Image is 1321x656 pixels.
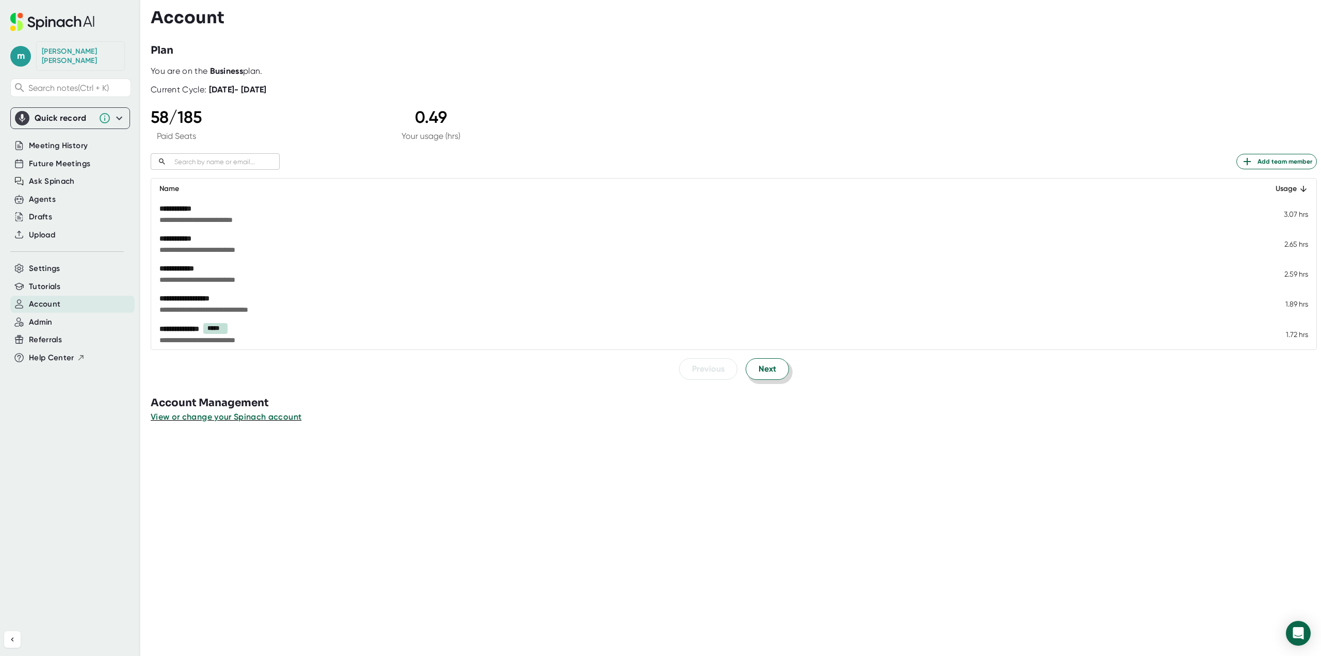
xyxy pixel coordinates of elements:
[151,131,202,141] div: Paid Seats
[151,107,202,127] div: 58 / 185
[159,183,1245,195] div: Name
[692,363,724,375] span: Previous
[29,352,85,364] button: Help Center
[151,66,1317,76] div: You are on the plan.
[151,8,224,27] h3: Account
[28,83,128,93] span: Search notes (Ctrl + K)
[210,66,243,76] b: Business
[151,85,267,95] div: Current Cycle:
[1253,229,1316,259] td: 2.65 hrs
[151,411,301,423] button: View or change your Spinach account
[29,158,90,170] button: Future Meetings
[151,43,173,58] h3: Plan
[1253,319,1316,349] td: 1.72 hrs
[1262,183,1308,195] div: Usage
[759,363,776,375] span: Next
[746,358,789,380] button: Next
[29,263,60,275] button: Settings
[1241,155,1312,168] span: Add team member
[29,316,53,328] button: Admin
[209,85,267,94] b: [DATE] - [DATE]
[1253,289,1316,319] td: 1.89 hrs
[10,46,31,67] span: m
[29,334,62,346] button: Referrals
[170,156,280,168] input: Search by name or email...
[151,412,301,422] span: View or change your Spinach account
[1236,154,1317,169] button: Add team member
[29,281,60,293] button: Tutorials
[29,140,88,152] button: Meeting History
[1286,621,1311,646] div: Open Intercom Messenger
[15,108,125,129] div: Quick record
[29,298,60,310] button: Account
[151,395,1321,411] h3: Account Management
[401,131,460,141] div: Your usage (hrs)
[29,229,55,241] button: Upload
[1253,199,1316,229] td: 3.07 hrs
[29,211,52,223] button: Drafts
[679,358,737,380] button: Previous
[35,113,93,123] div: Quick record
[29,352,74,364] span: Help Center
[29,175,75,187] button: Ask Spinach
[1253,259,1316,289] td: 2.59 hrs
[42,47,119,65] div: Matthew Jones
[401,107,460,127] div: 0.49
[29,194,56,205] button: Agents
[4,631,21,648] button: Collapse sidebar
